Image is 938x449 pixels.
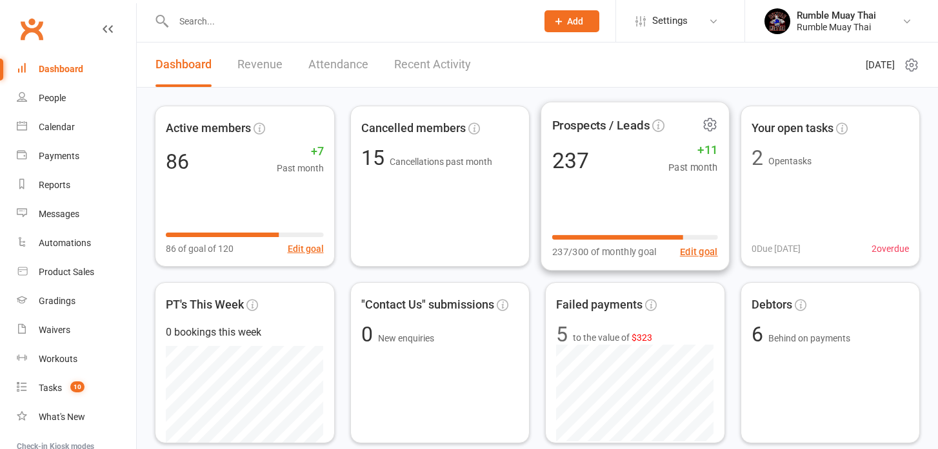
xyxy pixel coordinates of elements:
[764,8,790,34] img: thumb_image1688088946.png
[39,383,62,393] div: Tasks
[768,333,850,343] span: Behind on payments
[632,332,652,343] span: $323
[361,119,466,138] span: Cancelled members
[17,345,136,374] a: Workouts
[797,10,876,21] div: Rumble Muay Thai
[166,296,244,314] span: PT's This Week
[668,140,718,160] span: +11
[39,93,66,103] div: People
[17,316,136,345] a: Waivers
[552,244,657,260] span: 237/300 of monthly goal
[752,296,792,314] span: Debtors
[277,161,324,175] span: Past month
[544,10,599,32] button: Add
[277,142,324,161] span: +7
[752,242,801,256] span: 0 Due [DATE]
[797,21,876,33] div: Rumble Muay Thai
[17,258,136,287] a: Product Sales
[768,156,812,166] span: Open tasks
[39,209,79,219] div: Messages
[668,160,718,175] span: Past month
[390,157,492,167] span: Cancellations past month
[39,122,75,132] div: Calendar
[39,238,91,248] div: Automations
[17,142,136,171] a: Payments
[567,16,583,26] span: Add
[652,6,688,35] span: Settings
[166,324,324,341] div: 0 bookings this week
[237,43,283,87] a: Revenue
[39,296,75,306] div: Gradings
[573,330,652,345] span: to the value of
[552,115,650,135] span: Prospects / Leads
[752,148,763,168] div: 2
[17,229,136,258] a: Automations
[394,43,471,87] a: Recent Activity
[39,151,79,161] div: Payments
[308,43,368,87] a: Attendance
[166,151,189,172] div: 86
[17,171,136,200] a: Reports
[361,322,378,347] span: 0
[752,322,768,347] span: 6
[166,119,251,138] span: Active members
[170,12,528,30] input: Search...
[17,55,136,84] a: Dashboard
[752,119,833,138] span: Your open tasks
[39,412,85,422] div: What's New
[39,64,83,74] div: Dashboard
[361,296,494,314] span: "Contact Us" submissions
[378,333,434,343] span: New enquiries
[556,296,643,314] span: Failed payments
[866,57,895,73] span: [DATE]
[39,354,77,364] div: Workouts
[872,242,909,256] span: 2 overdue
[39,180,70,190] div: Reports
[70,381,85,392] span: 10
[556,324,568,345] div: 5
[361,146,390,170] span: 15
[17,113,136,142] a: Calendar
[17,200,136,229] a: Messages
[680,244,718,260] button: Edit goal
[17,287,136,316] a: Gradings
[17,403,136,432] a: What's New
[39,325,70,335] div: Waivers
[39,267,94,277] div: Product Sales
[288,242,324,256] button: Edit goal
[166,242,234,256] span: 86 of goal of 120
[15,13,48,45] a: Clubworx
[17,84,136,113] a: People
[552,149,589,171] div: 237
[17,374,136,403] a: Tasks 10
[155,43,212,87] a: Dashboard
